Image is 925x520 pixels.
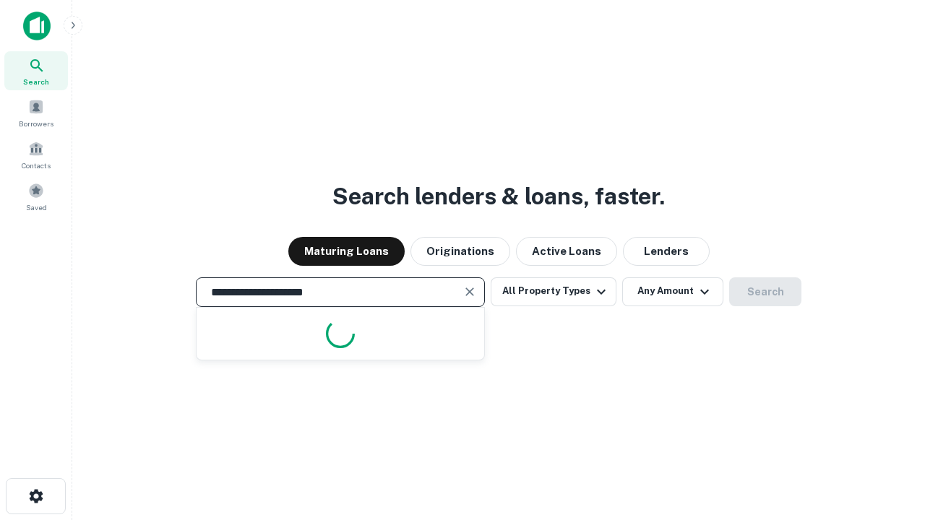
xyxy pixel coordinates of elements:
[4,177,68,216] a: Saved
[332,179,665,214] h3: Search lenders & loans, faster.
[622,277,723,306] button: Any Amount
[460,282,480,302] button: Clear
[853,404,925,474] iframe: Chat Widget
[22,160,51,171] span: Contacts
[26,201,47,213] span: Saved
[410,237,510,266] button: Originations
[19,118,53,129] span: Borrowers
[4,135,68,174] a: Contacts
[4,93,68,132] a: Borrowers
[516,237,617,266] button: Active Loans
[23,12,51,40] img: capitalize-icon.png
[623,237,710,266] button: Lenders
[23,76,49,87] span: Search
[491,277,616,306] button: All Property Types
[4,51,68,90] a: Search
[288,237,405,266] button: Maturing Loans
